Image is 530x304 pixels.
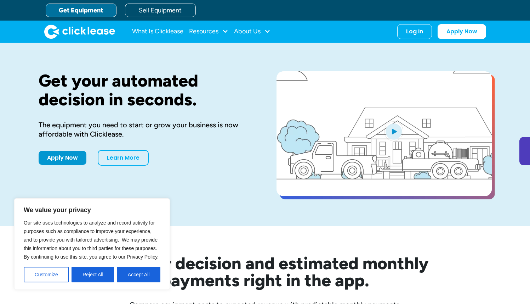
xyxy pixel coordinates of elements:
div: Log In [406,28,423,35]
div: We value your privacy [14,198,170,290]
img: Clicklease logo [44,24,115,39]
h2: See your decision and estimated monthly payments right in the app. [67,255,463,289]
a: Learn More [98,150,149,166]
a: home [44,24,115,39]
div: The equipment you need to start or grow your business is now affordable with Clicklease. [39,120,254,139]
button: Reject All [72,267,114,282]
a: open lightbox [277,71,492,196]
h1: Get your automated decision in seconds. [39,71,254,109]
a: Sell Equipment [125,4,196,17]
span: Our site uses technologies to analyze and record activity for purposes such as compliance to impr... [24,220,159,260]
div: Resources [189,24,228,39]
p: We value your privacy [24,206,160,214]
a: Apply Now [39,151,86,165]
div: About Us [234,24,270,39]
a: What Is Clicklease [132,24,183,39]
img: Blue play button logo on a light blue circular background [384,121,403,141]
button: Customize [24,267,69,282]
a: Get Equipment [46,4,116,17]
a: Apply Now [438,24,486,39]
button: Accept All [117,267,160,282]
